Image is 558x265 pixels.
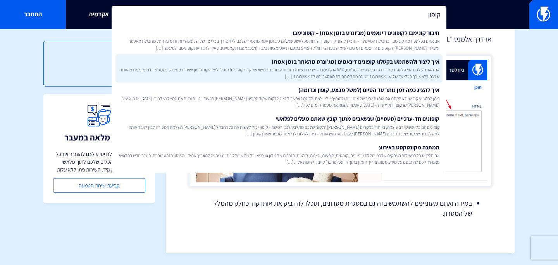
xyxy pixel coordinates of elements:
span: אם חלק או כל הפעילות העסקית שלכם כוללת וובינרים, קורסים, הופעות, הצגות, סרטים, הזמנות של מלון או ... [119,152,439,165]
span: ניתן להטמיע קוד שיודע לקחת את אותו תאריך של אותו יום ולהוסיף עליו ימים. לדוגמה אפשר להציג ללקוח ש... [119,95,439,108]
a: איך להציג כמה זמן נותר עד הסיום (למשל מבצע, קופון וכדומה)ניתן להטמיע קוד שיודע לקחת את אותו תאריך... [115,83,443,111]
input: חיפוש מהיר... [112,6,446,24]
a: קביעת שיחת הטמעה [53,178,145,193]
p: צוות התמיכה שלנו יסייע לכם להעביר את כל המידע מכל הכלים שלכם לתוך פלאשי ולהתחיל לשווק מיד, השירות... [53,150,145,173]
h3: תוכן [59,57,139,67]
li: במידה ואתם מעוניינים להשתמש בזה גם במסגרת מסרונים, תוכלו להדביק את אותו קוד כחלק מהמלל של המסרון. [208,198,472,218]
a: המתנה מקונטקסט באירועאם חלק או כל הפעילות העסקית שלכם כוללת וובינרים, קורסים, הופעות, הצגות, סרטי... [115,140,443,169]
a: חיבור קונימבו לקופונים דינאמים (מג’ונרט בזמן אמת) – קופונימבואם אתם בפלטפורמת קונימבו ובחבילת המא... [115,26,443,54]
span: אם האתר שלכם הוא פלטפורמת וורדפרס, שופיפיי, מג’נטו, WIX או קונימבו – יש לנו בשורות טובות עבורכם ב... [119,66,439,80]
a: איך ליצור ולהשתמש בקטלוג קופונים דינאמים (מג’ונרט מהאתר בזמן אמת)אם האתר שלכם הוא פלטפורמת וורדפר... [115,54,443,83]
h3: תמיכה מלאה במעבר [64,133,134,142]
a: קופונים חד-ערכיים (סטטיים) שנשאבים מתוך קובץ שאתם מעלים לפלאשיקופונים הם כלי שיווקי רב עוצמה, ביי... [115,111,443,140]
span: אם אתם בפלטפורמת קונימבו ובחבילת המאסטר – תוכלו ליצור קוד קופון ישירות מפלאשי, שמג’ונרט בזמן אמת ... [119,38,439,51]
span: קופונים הם כלי שיווקי רב עוצמה, בייחוד במקרים [PERSON_NAME] הלקוח שלכם מתלבט לגבי רכישה – קופון י... [119,124,439,137]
